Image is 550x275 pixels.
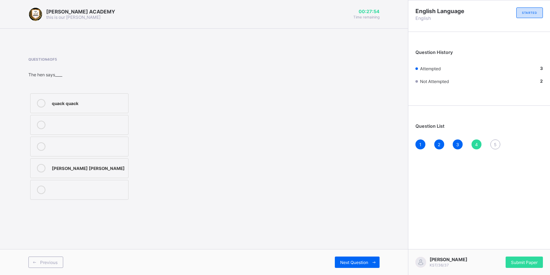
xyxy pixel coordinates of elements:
[353,15,380,19] span: Time remaining
[415,123,445,129] span: Question List
[438,142,440,147] span: 2
[28,57,198,61] span: Question 4 of 5
[522,11,537,15] span: STARTED
[415,50,453,55] span: Question History
[494,142,496,147] span: 5
[46,15,100,20] span: this is our [PERSON_NAME]
[415,7,479,15] span: English Language
[340,260,368,265] span: Next Question
[40,260,58,265] span: Previous
[419,142,421,147] span: 1
[353,9,380,14] span: 00:27:54
[475,142,478,147] span: 4
[28,72,198,77] div: The hen says____
[540,78,543,84] b: 2
[415,16,479,21] span: English
[430,263,449,267] span: KST/36/37
[511,260,538,265] span: Submit Paper
[420,79,449,84] span: Not Attempted
[46,9,115,15] span: [PERSON_NAME] ACADEMY
[52,99,125,106] div: quack quack
[430,257,467,262] span: [PERSON_NAME]
[52,164,125,171] div: [PERSON_NAME] [PERSON_NAME]
[540,66,543,71] b: 3
[456,142,459,147] span: 3
[420,66,441,71] span: Attempted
